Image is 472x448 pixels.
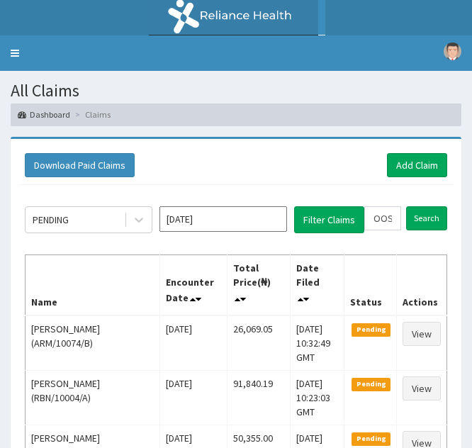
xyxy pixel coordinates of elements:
[159,370,227,425] td: [DATE]
[33,213,69,227] div: PENDING
[294,206,364,233] button: Filter Claims
[291,254,344,315] th: Date Filed
[352,432,390,445] span: Pending
[159,206,287,232] input: Select Month and Year
[444,43,461,60] img: User Image
[227,254,291,315] th: Total Price(₦)
[159,315,227,371] td: [DATE]
[396,254,446,315] th: Actions
[364,206,401,230] input: Search by HMO ID
[227,315,291,371] td: 26,069.05
[26,370,160,425] td: [PERSON_NAME] (RBN/10004/A)
[291,370,344,425] td: [DATE] 10:23:03 GMT
[26,315,160,371] td: [PERSON_NAME] (ARM/10074/B)
[159,254,227,315] th: Encounter Date
[72,108,111,121] li: Claims
[291,315,344,371] td: [DATE] 10:32:49 GMT
[352,323,390,336] span: Pending
[403,322,441,346] a: View
[26,254,160,315] th: Name
[406,206,447,230] input: Search
[344,254,397,315] th: Status
[352,378,390,391] span: Pending
[18,108,70,121] a: Dashboard
[25,153,135,177] button: Download Paid Claims
[227,370,291,425] td: 91,840.19
[403,376,441,401] a: View
[11,82,461,100] h1: All Claims
[387,153,447,177] a: Add Claim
